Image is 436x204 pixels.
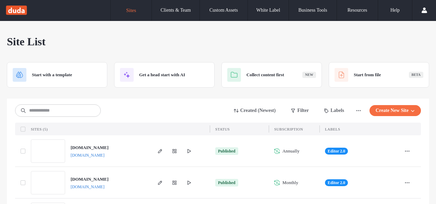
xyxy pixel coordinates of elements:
[71,177,108,182] a: [DOMAIN_NAME]
[31,127,48,131] span: SITES (5)
[221,62,322,88] div: Collect content firstNew
[370,105,421,116] button: Create New Site
[256,8,280,13] label: White Label
[354,71,381,78] span: Start from file
[71,184,105,189] a: [DOMAIN_NAME]
[299,8,327,13] label: Business Tools
[215,127,230,131] span: STATUS
[409,72,424,78] div: Beta
[7,62,107,88] div: Start with a template
[274,127,303,131] span: SUBSCRIPTION
[71,145,108,150] a: [DOMAIN_NAME]
[282,179,298,186] span: Monthly
[139,71,185,78] span: Get a head start with AI
[328,148,345,154] span: Editor 2.0
[282,148,300,155] span: Annually
[32,71,72,78] span: Start with a template
[209,8,238,13] label: Custom Assets
[126,8,136,13] label: Sites
[329,62,429,88] div: Start from fileBeta
[318,105,350,116] button: Labels
[228,105,282,116] button: Created (Newest)
[218,148,235,154] div: Published
[325,127,340,131] span: LABELS
[218,180,235,186] div: Published
[284,105,315,116] button: Filter
[328,180,345,186] span: Editor 2.0
[348,8,367,13] label: Resources
[71,153,105,158] a: [DOMAIN_NAME]
[7,35,46,48] span: Site List
[114,62,215,88] div: Get a head start with AI
[246,71,284,78] span: Collect content first
[390,8,400,13] label: Help
[160,8,191,13] label: Clients & Team
[302,72,316,78] div: New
